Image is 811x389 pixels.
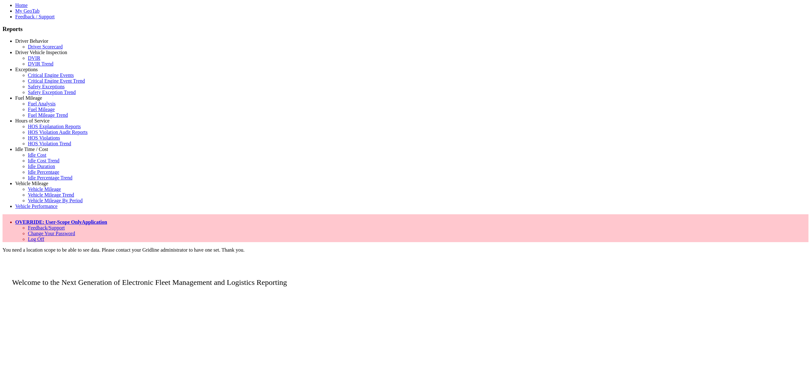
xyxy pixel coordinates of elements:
[15,219,107,225] a: OVERRIDE: User-Scope OnlyApplication
[28,78,85,84] a: Critical Engine Event Trend
[28,72,74,78] a: Critical Engine Events
[28,112,68,118] a: Fuel Mileage Trend
[15,8,40,14] a: My GeoTab
[28,175,72,180] a: Idle Percentage Trend
[15,204,58,209] a: Vehicle Performance
[28,129,88,135] a: HOS Violation Audit Reports
[15,67,38,72] a: Exceptions
[28,124,81,129] a: HOS Explanation Reports
[28,135,60,141] a: HOS Violations
[28,55,40,61] a: DVIR
[15,50,67,55] a: Driver Vehicle Inspection
[3,26,808,33] h3: Reports
[28,236,44,242] a: Log Off
[28,225,65,230] a: Feedback/Support
[28,61,53,66] a: DVIR Trend
[28,152,46,158] a: Idle Cost
[28,84,65,89] a: Safety Exceptions
[28,101,56,106] a: Fuel Analysis
[15,95,42,101] a: Fuel Mileage
[15,181,48,186] a: Vehicle Mileage
[3,247,808,253] div: You need a location scope to be able to see data. Please contact your Gridline administrator to h...
[28,44,63,49] a: Driver Scorecard
[28,192,74,198] a: Vehicle Mileage Trend
[28,198,83,203] a: Vehicle Mileage By Period
[28,141,71,146] a: HOS Violation Trend
[15,3,28,8] a: Home
[28,231,75,236] a: Change Your Password
[15,38,48,44] a: Driver Behavior
[15,147,48,152] a: Idle Time / Cost
[28,107,55,112] a: Fuel Mileage
[28,90,76,95] a: Safety Exception Trend
[15,118,49,123] a: Hours of Service
[28,158,60,163] a: Idle Cost Trend
[3,269,808,287] p: Welcome to the Next Generation of Electronic Fleet Management and Logistics Reporting
[28,164,55,169] a: Idle Duration
[28,169,59,175] a: Idle Percentage
[15,14,54,19] a: Feedback / Support
[28,186,61,192] a: Vehicle Mileage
